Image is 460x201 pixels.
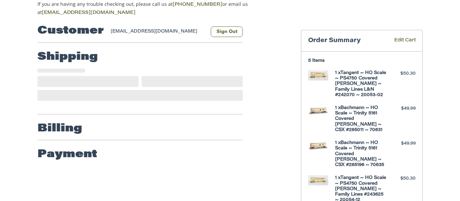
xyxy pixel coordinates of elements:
[42,11,136,15] a: [EMAIL_ADDRESS][DOMAIN_NAME]
[389,175,416,182] div: $50.30
[37,148,97,161] h2: Payment
[111,28,204,37] div: [EMAIL_ADDRESS][DOMAIN_NAME]
[335,70,387,98] h4: 1 x Tangent ~ HO Scale ~ PS4750 Covered [PERSON_NAME] ~ Family Lines L&N #242070 ~ 20053-02
[308,37,384,45] h3: Order Summary
[335,105,387,133] h4: 1 x Bachmann ~ HO Scale ~ Trinity 5161 Covered [PERSON_NAME] ~ CSX #265011 ~ 70631
[37,122,82,135] h2: Billing
[335,140,387,168] h4: 1 x Bachmann ~ HO Scale ~ Trinity 5161 Covered [PERSON_NAME] ~ CSX #265196 ~ 70635
[389,70,416,77] div: $50.30
[211,26,243,37] button: Sign Out
[173,2,222,7] a: [PHONE_NUMBER]
[37,24,104,38] h2: Customer
[37,50,98,64] h2: Shipping
[37,0,269,17] p: If you are having any trouble checking out, please call us at or email us at
[389,140,416,147] div: $49.99
[308,58,416,63] h3: 5 Items
[389,105,416,112] div: $49.99
[384,37,416,45] a: Edit Cart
